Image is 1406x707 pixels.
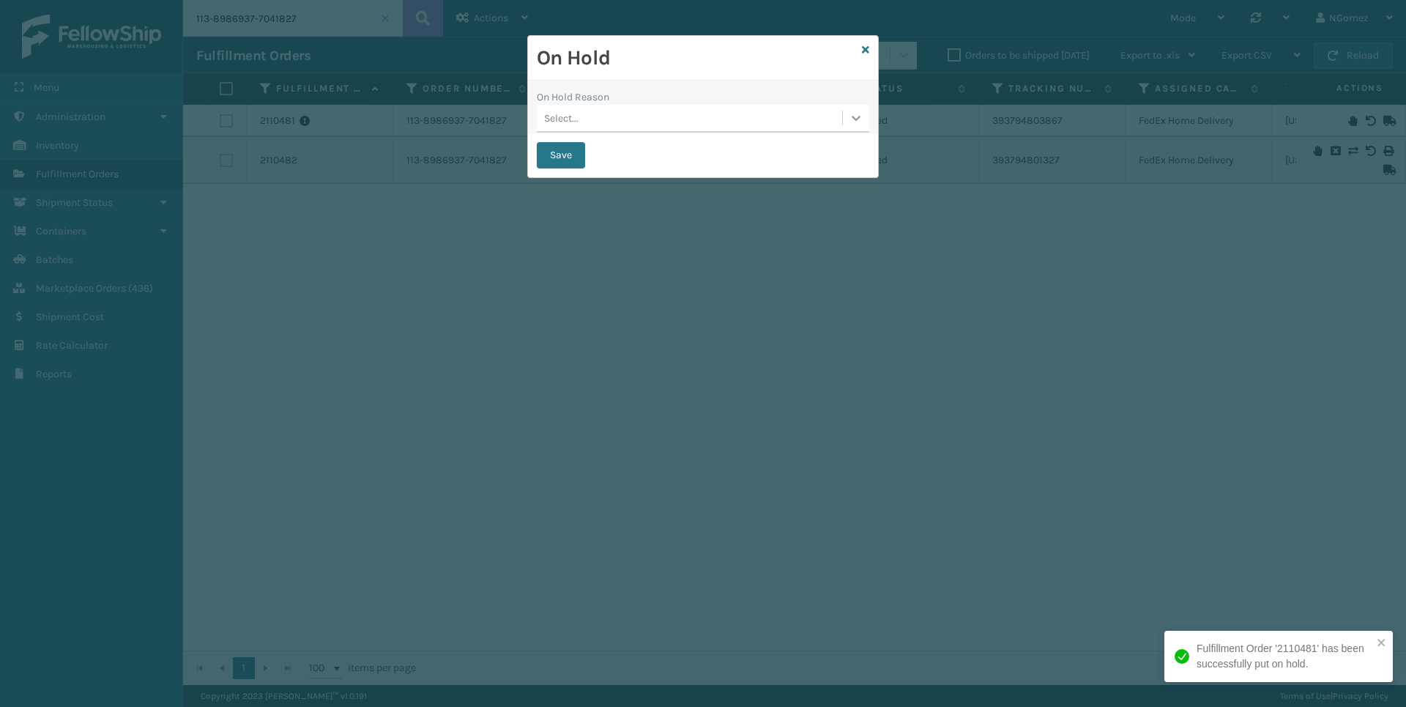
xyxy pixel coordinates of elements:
div: Fulfillment Order '2110481' has been successfully put on hold. [1197,641,1372,672]
button: Save [537,142,585,169]
button: close [1377,637,1387,651]
label: On Hold Reason [537,89,609,105]
div: Select... [544,111,579,126]
h2: On Hold [537,45,856,71]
